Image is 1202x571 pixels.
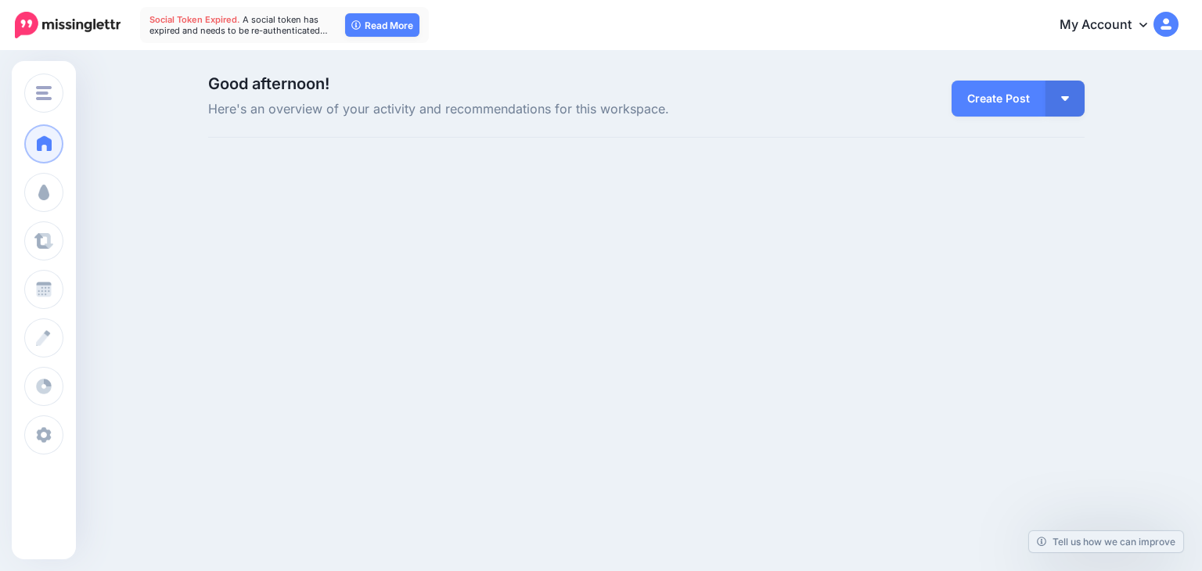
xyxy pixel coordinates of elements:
[15,12,121,38] img: Missinglettr
[149,14,240,25] span: Social Token Expired.
[1061,96,1069,101] img: arrow-down-white.png
[1044,6,1179,45] a: My Account
[208,74,329,93] span: Good afternoon!
[1029,531,1183,552] a: Tell us how we can improve
[36,86,52,100] img: menu.png
[345,13,419,37] a: Read More
[208,99,785,120] span: Here's an overview of your activity and recommendations for this workspace.
[149,14,328,36] span: A social token has expired and needs to be re-authenticated…
[952,81,1045,117] a: Create Post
